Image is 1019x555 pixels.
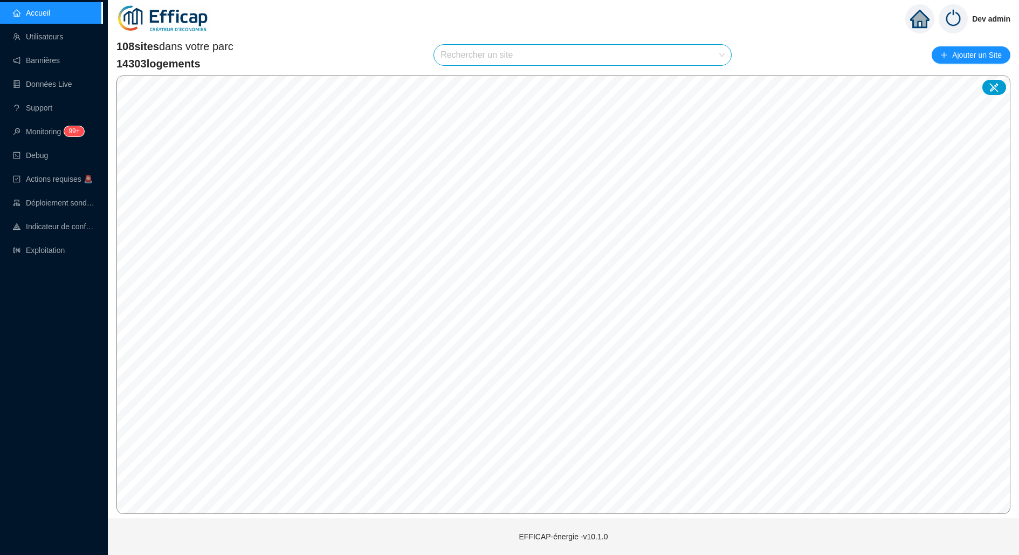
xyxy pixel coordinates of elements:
[972,2,1010,36] span: Dev admin
[13,56,60,65] a: notificationBannières
[116,40,159,52] span: 108 sites
[13,151,48,160] a: codeDebug
[13,198,95,207] a: clusterDéploiement sondes
[910,9,930,29] span: home
[26,175,93,183] span: Actions requises 🚨
[117,76,1010,513] canvas: Map
[13,127,81,136] a: monitorMonitoring99+
[939,4,968,33] img: power
[13,104,52,112] a: questionSupport
[940,51,948,59] span: plus
[64,126,84,136] sup: 111
[13,222,95,231] a: heat-mapIndicateur de confort
[116,56,233,71] span: 14303 logements
[952,47,1002,63] span: Ajouter un Site
[13,80,72,88] a: databaseDonnées Live
[13,32,63,41] a: teamUtilisateurs
[932,46,1010,64] button: Ajouter un Site
[13,175,20,183] span: check-square
[519,532,608,541] span: EFFICAP-énergie - v10.1.0
[13,9,50,17] a: homeAccueil
[13,246,65,255] a: slidersExploitation
[116,39,233,54] span: dans votre parc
